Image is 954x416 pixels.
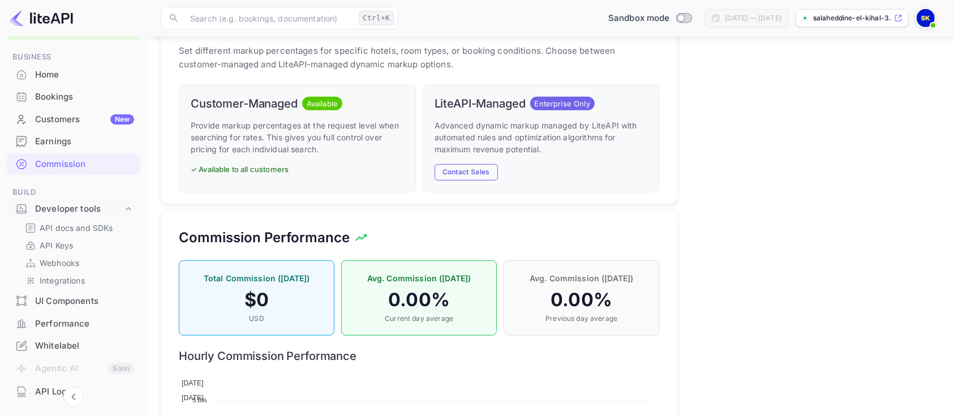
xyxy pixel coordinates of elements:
div: CustomersNew [7,109,140,131]
a: Bookings [7,86,140,107]
p: salaheddine-el-kihal-3... [813,13,892,23]
div: API docs and SDKs [20,220,135,236]
p: Integrations [40,275,85,286]
div: Whitelabel [7,335,140,357]
span: Business [7,51,140,63]
p: API docs and SDKs [40,222,113,234]
p: Provide markup percentages at the request level when searching for rates. This gives you full con... [191,119,404,155]
img: LiteAPI logo [9,9,73,27]
div: API Logs [7,381,140,403]
div: [DATE] — [DATE] [725,13,781,23]
a: Earnings [7,131,140,152]
div: Customers [35,113,134,126]
div: Commission [35,158,134,171]
a: Webhooks [25,257,131,269]
span: Sandbox mode [608,12,670,25]
div: Earnings [7,131,140,153]
a: CustomersNew [7,109,140,130]
span: Enterprise Only [530,98,595,110]
div: Ctrl+K [359,11,394,25]
button: Contact Sales [435,164,498,181]
p: Current day average [353,314,485,324]
div: Home [35,68,134,82]
span: [DATE] [182,379,204,387]
div: Bookings [35,91,134,104]
div: Performance [7,313,140,335]
h4: 0.00 % [353,289,485,311]
div: Integrations [20,272,135,289]
div: Bookings [7,86,140,108]
h6: LiteAPI-Managed [435,97,526,110]
p: ✓ Available to all customers [191,164,404,175]
h6: Hourly Commission Performance [179,349,659,363]
div: Switch to Production mode [604,12,696,25]
p: Advanced dynamic markup managed by LiteAPI with automated rules and optimization algorithms for m... [435,119,648,155]
p: USD [191,314,323,324]
div: Webhooks [20,255,135,271]
div: API Logs [35,385,134,398]
span: [DATE] [182,394,204,402]
div: UI Components [7,290,140,312]
a: Integrations [25,275,131,286]
p: Avg. Commission ([DATE]) [515,272,647,284]
div: New [110,114,134,125]
a: Commission [7,153,140,174]
span: Build [7,186,140,199]
div: Performance [35,318,134,331]
a: UI Components [7,290,140,311]
a: Home [7,64,140,85]
p: API Keys [40,239,73,251]
a: API Keys [25,239,131,251]
input: Search (e.g. bookings, documentation) [183,7,354,29]
p: Avg. Commission ([DATE]) [353,272,485,284]
div: Developer tools [7,199,140,219]
p: Set different markup percentages for specific hotels, room types, or booking conditions. Choose b... [179,44,659,71]
div: UI Components [35,295,134,308]
div: Earnings [35,135,134,148]
h4: 0.00 % [515,289,647,311]
img: Salaheddine El Kihal [917,9,935,27]
p: Previous day average [515,314,647,324]
div: Developer tools [35,203,123,216]
tspan: 5.0% [192,397,207,404]
p: Total Commission ([DATE]) [191,272,323,284]
h4: $ 0 [191,289,323,311]
div: Commission [7,153,140,175]
h5: Commission Performance [179,229,350,247]
div: Home [7,64,140,86]
span: Available [302,98,342,110]
p: Webhooks [40,257,79,269]
div: API Keys [20,237,135,254]
a: Whitelabel [7,335,140,356]
h6: Customer-Managed [191,97,298,110]
a: Performance [7,313,140,334]
a: API Logs [7,381,140,402]
button: Collapse navigation [63,387,84,407]
a: API docs and SDKs [25,222,131,234]
div: Whitelabel [35,340,134,353]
